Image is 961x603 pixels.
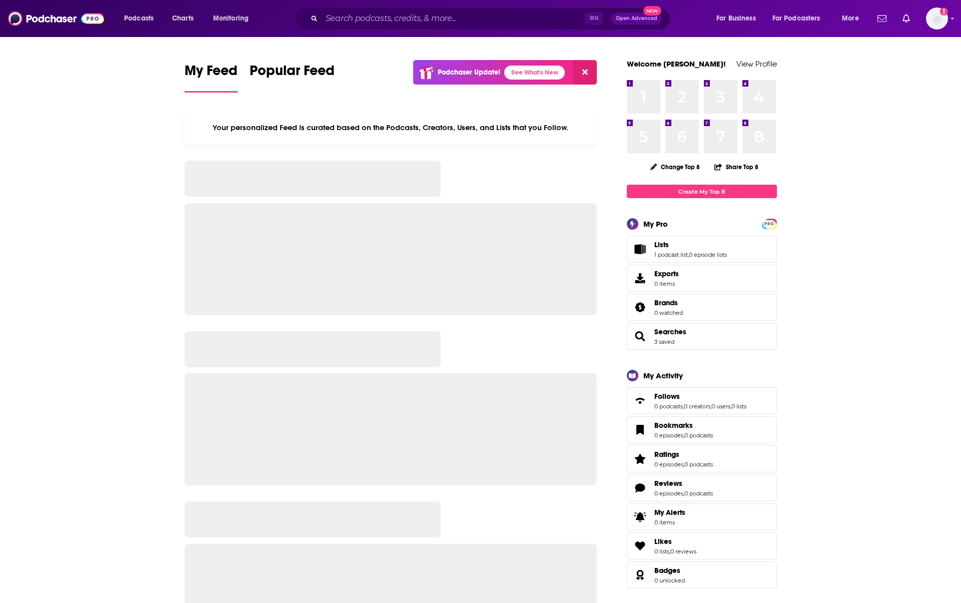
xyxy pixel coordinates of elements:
[736,59,777,69] a: View Profile
[654,251,688,258] a: 1 podcast list
[669,548,670,555] span: ,
[654,548,669,555] a: 0 lists
[772,12,820,26] span: For Podcasters
[630,423,650,437] a: Bookmarks
[643,6,661,16] span: New
[654,490,683,497] a: 0 episodes
[630,510,650,524] span: My Alerts
[654,450,713,459] a: Ratings
[926,8,948,30] button: Show profile menu
[683,432,684,439] span: ,
[643,219,668,229] div: My Pro
[683,403,684,410] span: ,
[172,12,194,26] span: Charts
[654,508,685,517] span: My Alerts
[684,490,713,497] a: 0 podcasts
[842,12,859,26] span: More
[627,185,777,198] a: Create My Top 8
[166,11,200,27] a: Charts
[627,236,777,263] span: Lists
[630,481,650,495] a: Reviews
[730,403,731,410] span: ,
[654,280,679,287] span: 0 items
[654,537,696,546] a: Likes
[654,403,683,410] a: 0 podcasts
[714,157,759,177] button: Share Top 8
[926,8,948,30] span: Logged in as danikarchmer
[611,13,662,25] button: Open AdvancedNew
[185,62,238,93] a: My Feed
[627,323,777,350] span: Searches
[654,519,685,526] span: 0 items
[643,371,683,380] div: My Activity
[504,66,565,80] a: See What's New
[654,479,682,488] span: Reviews
[627,474,777,501] span: Reviews
[117,11,167,27] button: open menu
[654,327,686,336] a: Searches
[627,445,777,472] span: Ratings
[711,403,730,410] a: 0 users
[185,111,597,145] div: Your personalized Feed is curated based on the Podcasts, Creators, Users, and Lists that you Follow.
[654,240,669,249] span: Lists
[940,8,948,16] svg: Add a profile image
[683,490,684,497] span: ,
[630,329,650,343] a: Searches
[627,294,777,321] span: Brands
[630,394,650,408] a: Follows
[250,62,335,93] a: Popular Feed
[630,568,650,582] a: Badges
[709,11,768,27] button: open menu
[585,12,603,25] span: ⌘ K
[654,269,679,278] span: Exports
[627,59,726,69] a: Welcome [PERSON_NAME]!
[654,450,679,459] span: Ratings
[654,432,683,439] a: 0 episodes
[654,338,674,345] a: 3 saved
[322,11,585,27] input: Search podcasts, credits, & more...
[654,298,683,307] a: Brands
[627,561,777,588] span: Badges
[304,7,680,30] div: Search podcasts, credits, & more...
[654,479,713,488] a: Reviews
[654,240,727,249] a: Lists
[213,12,249,26] span: Monitoring
[873,10,890,27] a: Show notifications dropdown
[654,537,672,546] span: Likes
[654,566,680,575] span: Badges
[627,265,777,292] a: Exports
[627,503,777,530] a: My Alerts
[683,461,684,468] span: ,
[763,220,775,228] span: PRO
[654,392,746,401] a: Follows
[630,300,650,314] a: Brands
[206,11,262,27] button: open menu
[627,532,777,559] span: Likes
[438,68,500,77] p: Podchaser Update!
[763,220,775,227] a: PRO
[688,251,689,258] span: ,
[8,9,104,28] img: Podchaser - Follow, Share and Rate Podcasts
[654,309,683,316] a: 0 watched
[766,11,835,27] button: open menu
[684,403,710,410] a: 0 creators
[898,10,914,27] a: Show notifications dropdown
[716,12,756,26] span: For Business
[630,539,650,553] a: Likes
[654,566,685,575] a: Badges
[630,242,650,256] a: Lists
[654,421,693,430] span: Bookmarks
[731,403,746,410] a: 0 lists
[630,452,650,466] a: Ratings
[644,161,706,173] button: Change Top 8
[616,16,657,21] span: Open Advanced
[670,548,696,555] a: 0 reviews
[627,387,777,414] span: Follows
[689,251,727,258] a: 0 episode lists
[250,62,335,85] span: Popular Feed
[654,461,683,468] a: 0 episodes
[654,577,685,584] a: 0 unlocked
